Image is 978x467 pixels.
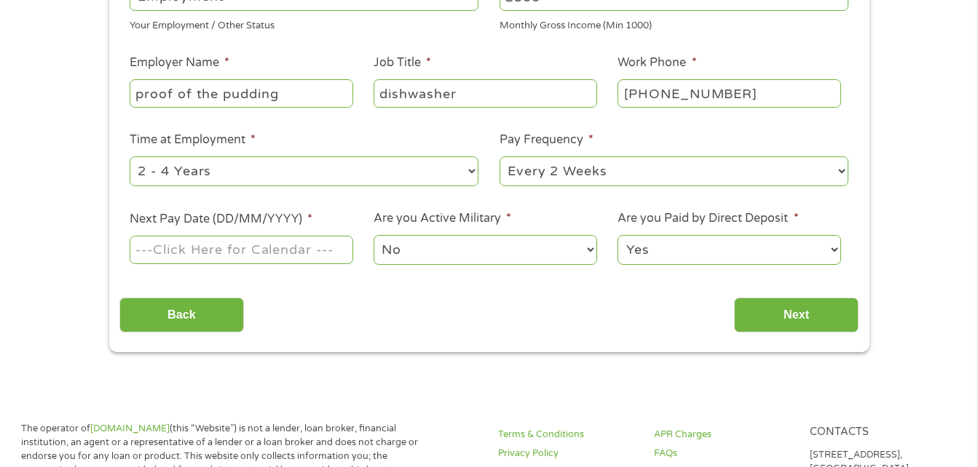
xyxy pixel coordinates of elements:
[500,14,848,33] div: Monthly Gross Income (Min 1000)
[654,428,792,442] a: APR Charges
[130,79,352,107] input: Walmart
[130,55,229,71] label: Employer Name
[810,426,948,439] h4: Contacts
[119,298,244,333] input: Back
[618,211,798,226] label: Are you Paid by Direct Deposit
[618,55,696,71] label: Work Phone
[498,428,636,442] a: Terms & Conditions
[500,132,593,148] label: Pay Frequency
[498,447,636,460] a: Privacy Policy
[130,132,256,148] label: Time at Employment
[130,212,312,227] label: Next Pay Date (DD/MM/YYYY)
[130,236,352,263] input: ---Click Here for Calendar ---
[374,79,596,107] input: Cashier
[90,423,170,434] a: [DOMAIN_NAME]
[618,79,840,107] input: (231) 754-4010
[374,55,431,71] label: Job Title
[734,298,859,333] input: Next
[130,14,478,33] div: Your Employment / Other Status
[654,447,792,460] a: FAQs
[374,211,511,226] label: Are you Active Military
